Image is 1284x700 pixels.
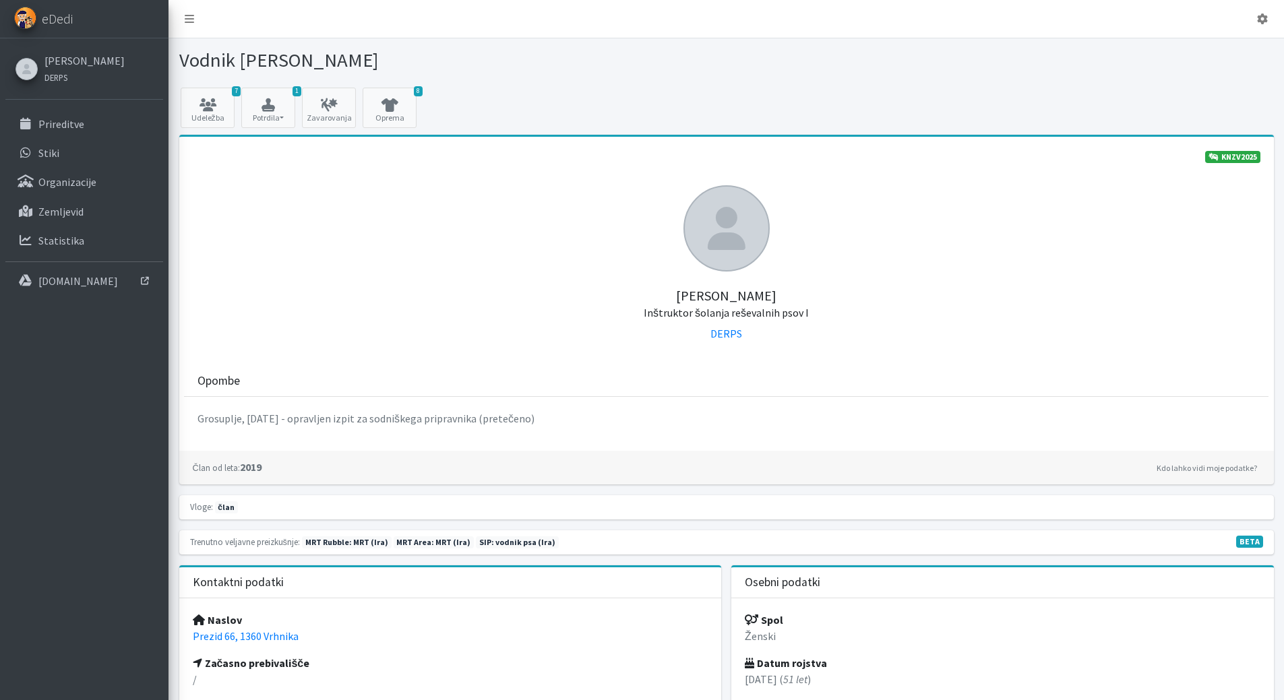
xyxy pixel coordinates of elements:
[44,53,125,69] a: [PERSON_NAME]
[5,110,163,137] a: Prireditve
[1205,151,1260,163] a: KNZV2025
[783,672,807,686] em: 51 let
[5,198,163,225] a: Zemljevid
[38,205,84,218] p: Zemljevid
[181,88,235,128] a: 7 Udeležba
[193,575,284,590] h3: Kontaktni podatki
[193,460,262,474] strong: 2019
[232,86,241,96] span: 7
[44,69,125,85] a: DERPS
[190,536,300,547] small: Trenutno veljavne preizkušnje:
[394,536,475,548] span: Naslednja preizkušnja: pomlad 2026
[745,575,820,590] h3: Osebni podatki
[5,227,163,254] a: Statistika
[5,267,163,294] a: [DOMAIN_NAME]
[38,234,84,247] p: Statistika
[745,656,827,670] strong: Datum rojstva
[38,274,118,288] p: [DOMAIN_NAME]
[293,86,301,96] span: 1
[1236,536,1263,548] span: V fazi razvoja
[193,656,310,670] strong: Začasno prebivališče
[197,374,240,388] h3: Opombe
[14,7,36,29] img: eDedi
[644,306,809,319] small: Inštruktor šolanja reševalnih psov I
[44,72,67,83] small: DERPS
[363,88,417,128] a: 8 Oprema
[302,536,392,548] span: Naslednja preizkušnja: jesen 2026
[38,146,59,160] p: Stiki
[179,49,722,72] h1: Vodnik [PERSON_NAME]
[38,175,96,189] p: Organizacije
[42,9,73,29] span: eDedi
[38,117,84,131] p: Prireditve
[414,86,423,96] span: 8
[193,272,1260,320] h5: [PERSON_NAME]
[745,671,1260,687] p: [DATE] ( )
[197,410,1255,426] p: Grosuplje, [DATE] - opravljen izpit za sodniškega pripravnika (pretečeno)
[193,613,242,627] strong: Naslov
[476,536,559,548] span: Naslednja preizkušnja: pomlad 2026
[1153,460,1260,476] a: Kdo lahko vidi moje podatke?
[745,613,783,627] strong: Spol
[5,168,163,195] a: Organizacije
[193,629,299,643] a: Prezid 66, 1360 Vrhnika
[241,88,295,128] button: 1 Potrdila
[745,628,1260,644] p: Ženski
[5,139,163,166] a: Stiki
[193,462,240,473] small: Član od leta:
[302,88,356,128] a: Zavarovanja
[193,671,708,687] p: /
[190,501,213,512] small: Vloge:
[215,501,238,513] span: član
[710,327,742,340] a: DERPS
